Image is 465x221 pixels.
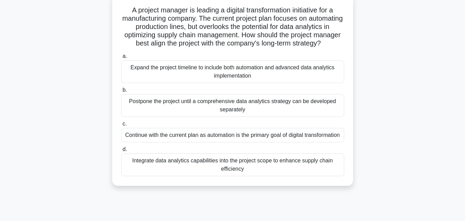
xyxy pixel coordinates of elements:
[123,121,127,127] span: c.
[123,146,127,152] span: d.
[121,128,344,142] div: Continue with the current plan as automation is the primary goal of digital transformation
[123,53,127,59] span: a.
[123,87,127,93] span: b.
[121,60,344,83] div: Expand the project timeline to include both automation and advanced data analytics implementation
[121,153,344,176] div: Integrate data analytics capabilities into the project scope to enhance supply chain efficiency
[121,94,344,117] div: Postpone the project until a comprehensive data analytics strategy can be developed separately
[120,6,345,48] h5: A project manager is leading a digital transformation initiative for a manufacturing company. The...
